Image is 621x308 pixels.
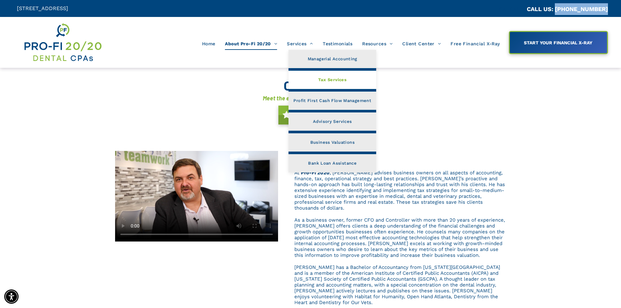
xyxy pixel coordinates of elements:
font: Our Team [284,78,338,93]
span: Tax Services [318,76,347,84]
span: As a business owner, former CFO and Controller with more than 20 years of experience, [PERSON_NAM... [294,217,505,258]
a: Profit First Cash Flow Management [288,92,376,110]
span: START YOUR FINANCIAL X-RAY [522,37,595,49]
a: Managerial Accounting [288,50,376,68]
a: Pro-Fi 2020 [301,170,330,176]
img: Get Dental CPA Consulting, Bookkeeping, & Bank Loans [23,22,102,63]
span: Profit First Cash Flow Management [293,96,371,105]
a: Testimonials [318,37,357,50]
a: Resources [357,37,397,50]
span: CA::CALLC [499,6,527,12]
a: Tax Services [288,71,376,89]
a: About Pro-Fi 20/20 [220,37,282,50]
span: Advisory Services [313,117,352,126]
span: [STREET_ADDRESS] [17,5,68,11]
span: Services [287,37,313,50]
a: Get Started [278,106,343,125]
a: Free Financial X-Ray [446,37,505,50]
div: Accessibility Menu [4,289,19,304]
a: START YOUR FINANCIAL X-RAY [509,31,608,54]
a: Business Valuations [288,133,376,152]
span: Business Valuations [310,138,355,147]
span: Managerial Accounting [308,55,357,63]
a: Bank Loan Assistance [288,154,376,172]
a: Services [282,37,318,50]
span: At [294,170,299,176]
span: [PERSON_NAME] has a Bachelor of Accountancy from [US_STATE][GEOGRAPHIC_DATA] and is a member of t... [294,264,500,305]
span: , [PERSON_NAME] advises business owners on all aspects of accounting, finance, tax, operational s... [294,170,505,211]
span: Bank Loan Assistance [308,159,357,168]
a: Home [197,37,220,50]
a: Client Center [397,37,446,50]
a: Advisory Services [288,112,376,131]
font: Meet the experts behind Pro-Fi 20/20 [263,95,358,102]
a: CALL US: [PHONE_NUMBER] [527,6,608,12]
